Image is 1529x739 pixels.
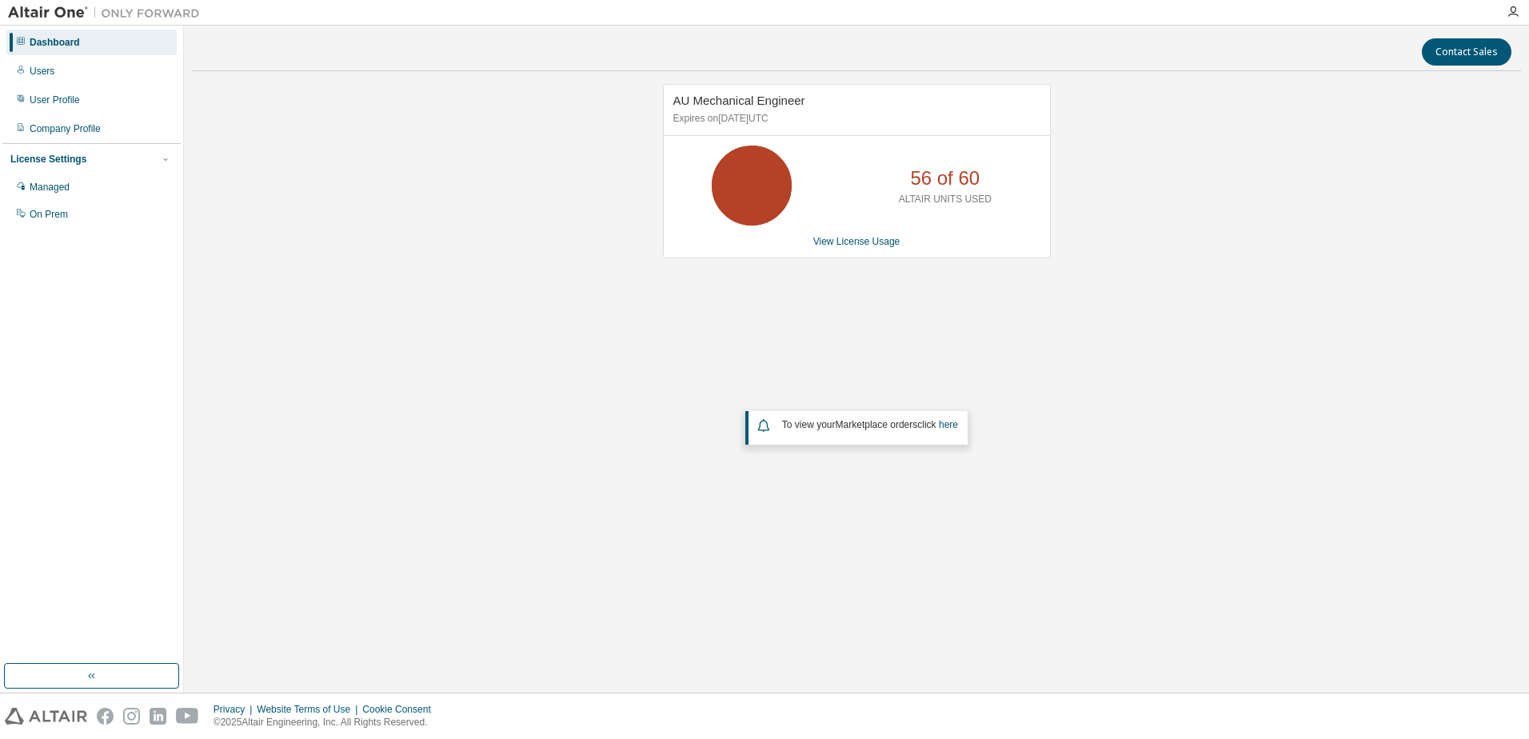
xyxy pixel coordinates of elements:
img: facebook.svg [97,708,114,725]
div: User Profile [30,94,80,106]
p: © 2025 Altair Engineering, Inc. All Rights Reserved. [214,716,441,729]
div: Privacy [214,703,257,716]
div: Company Profile [30,122,101,135]
img: altair_logo.svg [5,708,87,725]
span: To view your click [782,419,958,430]
img: Altair One [8,5,208,21]
div: On Prem [30,208,68,221]
em: Marketplace orders [836,419,918,430]
span: AU Mechanical Engineer [673,94,805,107]
button: Contact Sales [1422,38,1511,66]
div: Cookie Consent [362,703,440,716]
div: Website Terms of Use [257,703,362,716]
div: Managed [30,181,70,194]
img: linkedin.svg [150,708,166,725]
div: Dashboard [30,36,80,49]
a: here [939,419,958,430]
p: ALTAIR UNITS USED [899,193,992,206]
div: Users [30,65,54,78]
div: License Settings [10,153,86,166]
p: 56 of 60 [910,165,980,192]
img: instagram.svg [123,708,140,725]
a: View License Usage [813,236,900,247]
p: Expires on [DATE] UTC [673,112,1036,126]
img: youtube.svg [176,708,199,725]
